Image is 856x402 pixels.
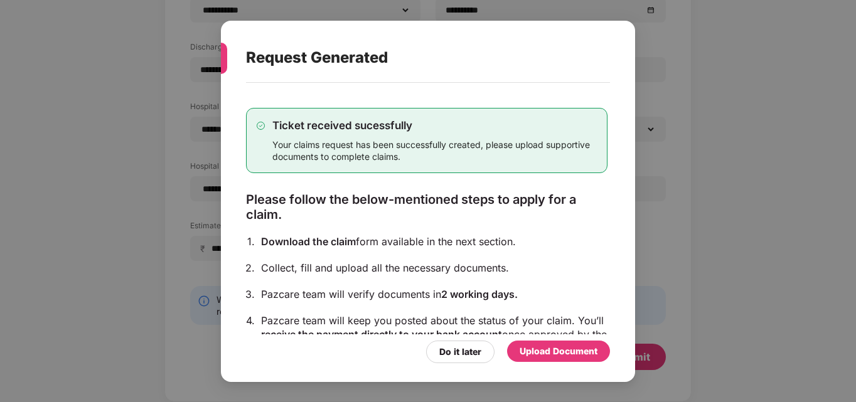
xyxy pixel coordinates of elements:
[261,260,607,274] div: Collect, fill and upload all the necessary documents.
[245,260,255,274] div: 2.
[439,344,481,358] div: Do it later
[261,234,607,248] div: form available in the next section.
[261,235,356,247] span: Download the claim
[246,313,255,327] div: 4.
[261,327,502,340] span: receive the payment directly to your bank account
[520,344,597,357] div: Upload Document
[246,33,580,82] div: Request Generated
[441,287,518,300] span: 2 working days.
[246,191,607,221] div: Please follow the below-mentioned steps to apply for a claim.
[272,138,597,162] div: Your claims request has been successfully created, please upload supportive documents to complete...
[272,118,597,132] div: Ticket received sucessfully
[247,234,255,248] div: 1.
[257,121,265,129] img: svg+xml;base64,PHN2ZyB4bWxucz0iaHR0cDovL3d3dy53My5vcmcvMjAwMC9zdmciIHdpZHRoPSIxMy4zMzMiIGhlaWdodD...
[261,287,607,300] div: Pazcare team will verify documents in
[245,287,255,300] div: 3.
[261,313,607,354] div: Pazcare team will keep you posted about the status of your claim. You’ll once approved by the ins...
